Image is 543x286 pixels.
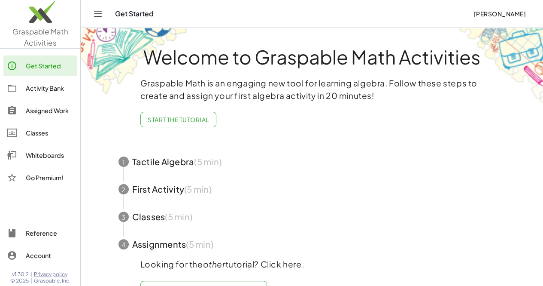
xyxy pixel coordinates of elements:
[3,123,77,143] a: Classes
[26,150,73,160] div: Whiteboards
[3,55,77,76] a: Get Started
[148,116,209,123] span: Start the Tutorial
[140,112,216,127] button: Start the Tutorial
[3,145,77,166] a: Whiteboards
[26,105,73,116] div: Assigned Work
[108,203,516,231] button: 3Classes(5 min)
[118,239,129,249] div: 4
[467,6,533,22] button: [PERSON_NAME]
[30,271,32,278] span: |
[26,228,73,238] div: Reference
[26,83,73,93] div: Activity Bank
[140,258,484,271] p: Looking for the tutorial? Click here.
[3,245,77,266] a: Account
[3,78,77,98] a: Activity Bank
[108,175,516,203] button: 2First Activity(5 min)
[103,47,522,67] h1: Welcome to Graspable Math Activities
[203,259,225,269] em: other
[81,27,188,95] img: get-started-bg-ul-Ceg4j33I.png
[91,7,105,21] button: Toggle navigation
[140,77,484,102] p: Graspable Math is an engaging new tool for learning algebra. Follow these steps to create and ass...
[10,277,29,284] span: © 2025
[108,231,516,258] button: 4Assignments(5 min)
[118,212,129,222] div: 3
[118,184,129,194] div: 2
[108,148,516,175] button: 1Tactile Algebra(5 min)
[3,100,77,121] a: Assigned Work
[118,157,129,167] div: 1
[12,271,29,278] span: v1.30.2
[3,223,77,243] a: Reference
[26,250,73,261] div: Account
[26,61,73,71] div: Get Started
[34,277,70,284] span: Graspable, Inc.
[30,277,32,284] span: |
[34,271,70,278] a: Privacy policy
[26,172,73,183] div: Go Premium!
[473,10,526,18] span: [PERSON_NAME]
[12,27,68,47] span: Graspable Math Activities
[26,128,73,138] div: Classes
